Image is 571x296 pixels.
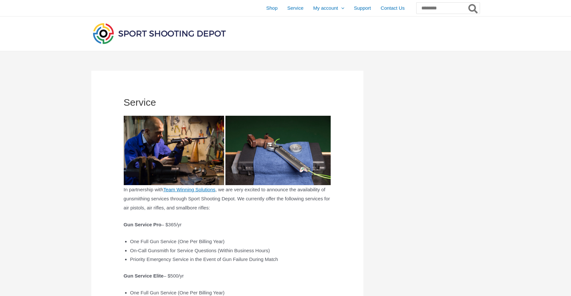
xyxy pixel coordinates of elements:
a: Team Winning Solutions [163,187,215,192]
img: Sport Shooting Depot [91,21,227,45]
strong: Gun Service Pro [124,222,162,227]
p: – $500/yr [124,271,331,280]
p: – $365/yr [124,220,331,229]
li: On-Call Gunsmith for Service Questions (Within Business Hours) [130,246,331,255]
button: Search [467,3,480,14]
img: Open image 1 of 2 in full-screen [225,116,331,185]
h1: Service [124,97,331,108]
li: Priority Emergency Service in the Event of Gun Failure During Match [130,255,331,264]
strong: Gun Service Elite [124,273,164,278]
p: In partnership with , we are very excited to announce the availability of gunsmithing services th... [124,185,331,212]
li: One Full Gun Service (One Per Billing Year) [130,237,331,246]
img: Open image 1 of 2 in full-screen [124,116,224,185]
